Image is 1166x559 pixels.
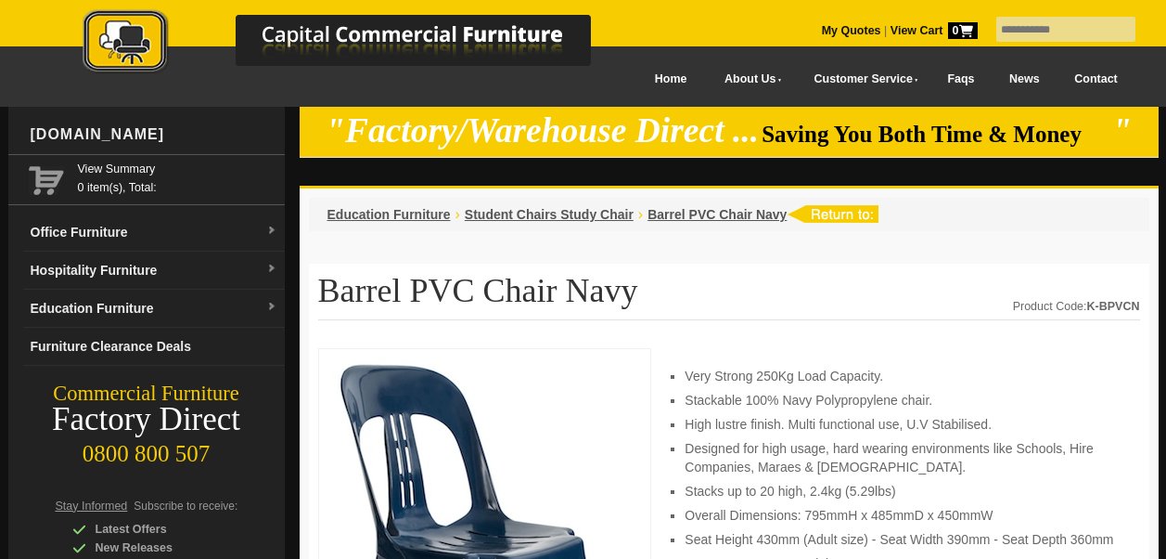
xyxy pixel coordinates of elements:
[23,107,285,162] div: [DOMAIN_NAME]
[134,500,237,513] span: Subscribe to receive:
[930,58,993,100] a: Faqs
[647,207,787,222] a: Barrel PVC Chair Navy
[704,58,793,100] a: About Us
[78,160,277,178] a: View Summary
[465,207,634,222] a: Student Chairs Study Chair
[32,9,681,77] img: Capital Commercial Furniture Logo
[8,432,285,467] div: 0800 800 507
[1057,58,1134,100] a: Contact
[887,24,977,37] a: View Cart0
[72,520,249,539] div: Latest Offers
[78,160,277,194] span: 0 item(s), Total:
[266,302,277,313] img: dropdown
[685,506,1121,525] li: Overall Dimensions: 795mmH x 485mmD x 450mmW
[266,264,277,275] img: dropdown
[23,328,285,366] a: Furniture Clearance Deals
[685,439,1121,476] li: Designed for high usage, hard wearing environments like Schools, Hire Companies, Maraes & [DEMOGR...
[318,273,1140,320] h1: Barrel PVC Chair Navy
[23,252,285,290] a: Hospitality Furnituredropdown
[327,207,451,222] a: Education Furniture
[685,367,1121,385] li: Very Strong 250Kg Load Capacity.
[32,9,681,83] a: Capital Commercial Furniture Logo
[8,381,285,407] div: Commercial Furniture
[266,226,277,237] img: dropdown
[948,22,978,39] span: 0
[992,58,1057,100] a: News
[638,205,643,224] li: ›
[787,205,878,223] img: return to
[891,24,978,37] strong: View Cart
[685,415,1121,434] li: High lustre finish. Multi functional use, U.V Stabilised.
[23,290,285,328] a: Education Furnituredropdown
[685,391,1121,409] li: Stackable 100% Navy Polypropylene chair.
[72,539,249,557] div: New Releases
[23,214,285,252] a: Office Furnituredropdown
[1013,297,1140,316] div: Product Code:
[8,407,285,433] div: Factory Direct
[685,530,1121,549] li: Seat Height 430mm (Adult size) - Seat Width 390mm - Seat Depth 360mm
[793,58,929,100] a: Customer Service
[1087,300,1140,313] strong: K-BPVCN
[762,122,1109,147] span: Saving You Both Time & Money
[685,482,1121,500] li: Stacks up to 20 high, 2.4kg (5.29lbs)
[822,24,881,37] a: My Quotes
[1112,111,1132,149] em: "
[326,111,759,149] em: "Factory/Warehouse Direct ...
[56,500,128,513] span: Stay Informed
[455,205,460,224] li: ›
